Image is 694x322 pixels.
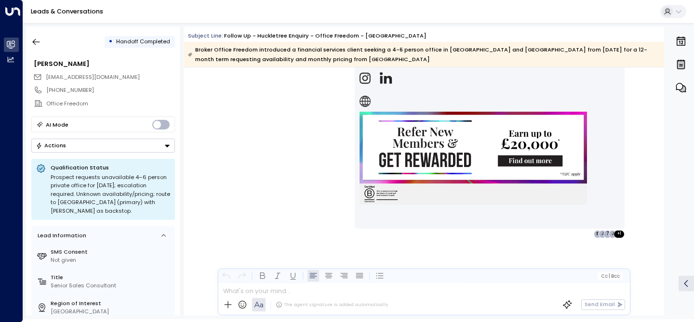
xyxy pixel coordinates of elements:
div: Lead Information [35,232,86,240]
div: Prospect requests unavailable 4–6 person private office for [DATE]; escalation required. Unknown ... [51,173,170,216]
div: J [599,230,606,238]
div: 7 [603,230,611,238]
div: [PHONE_NUMBER] [46,86,174,94]
label: SMS Consent [51,248,172,256]
span: jack@officefreedom.com [46,73,140,81]
div: [GEOGRAPHIC_DATA] [51,308,172,316]
div: + 1 [614,230,625,238]
div: Office Freedom [46,100,174,108]
button: Redo [236,270,248,282]
span: | [609,273,610,279]
label: Title [51,273,172,282]
div: Broker Office Freedom introduced a financial services client seeking a 4-6 person office in [GEOG... [188,45,659,64]
label: Region of Interest [51,299,172,308]
div: J [609,230,616,238]
span: Subject Line: [188,32,223,39]
button: Actions [31,139,175,153]
div: [PERSON_NAME] [34,59,174,68]
span: Cc Bcc [601,273,620,279]
img: https://www.huckletree.com/refer-someone [360,112,587,205]
div: Button group with a nested menu [31,139,175,153]
button: Cc|Bcc [598,272,623,280]
div: AI Mode [46,120,68,129]
div: E [594,230,601,238]
div: Follow up - Huckletree Enquiry - Office Freedom - [GEOGRAPHIC_DATA] [224,32,427,40]
a: Leads & Conversations [31,7,103,15]
div: Actions [36,142,66,149]
div: Not given [51,256,172,264]
span: Handoff Completed [116,38,170,45]
button: Undo [221,270,232,282]
div: The agent signature is added automatically [276,301,388,308]
span: [EMAIL_ADDRESS][DOMAIN_NAME] [46,73,140,81]
div: • [108,35,113,49]
p: Qualification Status [51,164,170,171]
div: Senior Sales Consultant [51,282,172,290]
